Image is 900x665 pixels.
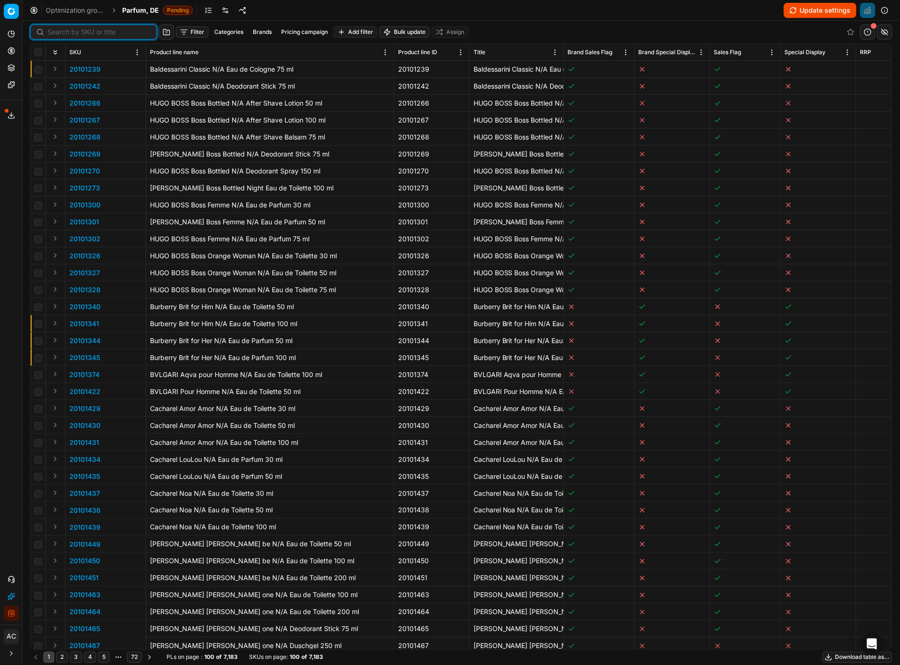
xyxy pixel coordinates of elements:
[30,652,42,663] button: Go to previous page
[861,633,883,656] div: Open Intercom Messenger
[398,624,466,634] div: 20101465
[150,353,390,362] div: Burberry Brit for Her N/A Eau de Parfum 100 ml
[150,608,390,617] div: [PERSON_NAME] [PERSON_NAME] one N/A Eau de Toilette 200 ml
[69,591,100,600] p: 20101463
[224,654,238,661] strong: 7,183
[398,65,466,74] div: 20101239
[398,574,466,583] div: 20101451
[69,455,100,464] p: 20101434
[398,132,466,142] div: 20101268
[69,268,100,278] button: 20101327
[50,606,61,617] button: Expand
[150,624,390,634] div: [PERSON_NAME] [PERSON_NAME] one N/A Deodorant Stick 75 ml
[50,555,61,566] button: Expand
[474,183,560,193] p: [PERSON_NAME] Boss Bottled Night Eau de Toilette 100 ml
[69,302,100,312] button: 20101340
[50,284,61,295] button: Expand
[474,336,560,345] p: Burberry Brit for Her N/A Eau de Parfum 50 ml
[122,6,193,15] span: Parfum, DEPending
[290,654,300,661] strong: 100
[150,99,390,108] div: HUGO BOSS Boss Bottled N/A After Shave Lotion 50 ml
[69,336,100,345] p: 20101344
[69,49,81,56] span: SKU
[398,370,466,379] div: 20101374
[127,652,142,663] button: 72
[69,438,99,447] button: 20101431
[150,49,199,56] span: Product line name
[70,652,82,663] button: 3
[714,49,742,56] span: Sales Flag
[69,370,100,379] button: 20101374
[474,489,560,498] p: Cacharel Noa N/A Eau de Toilette 30 ml
[4,630,18,644] span: AC
[150,574,390,583] div: [PERSON_NAME] [PERSON_NAME] be N/A Eau de Toilette 200 ml
[69,234,100,244] button: 20101302
[50,470,61,482] button: Expand
[69,217,99,227] p: 20101301
[474,251,560,261] p: HUGO BOSS Boss Orange Woman N/A Eau de Toilette 30 ml
[69,387,100,396] button: 20101422
[398,438,466,447] div: 20101431
[150,217,390,227] div: [PERSON_NAME] Boss Femme N/A Eau de Parfum 50 ml
[210,26,247,38] button: Categories
[150,591,390,600] div: [PERSON_NAME] [PERSON_NAME] one N/A Eau de Toilette 100 ml
[277,26,332,38] button: Pricing campaign
[398,387,466,396] div: 20101422
[50,436,61,448] button: Expand
[50,352,61,363] button: Expand
[50,386,61,397] button: Expand
[150,132,390,142] div: HUGO BOSS Boss Bottled N/A After Shave Balsam 75 ml
[150,285,390,295] div: HUGO BOSS Boss Orange Woman N/A Eau de Toilette 75 ml
[46,6,193,15] nav: breadcrumb
[474,353,560,362] p: Burberry Brit for Her N/A Eau de Parfum 100 ml
[69,319,99,328] p: 20101341
[69,404,100,413] button: 20101429
[69,353,100,362] button: 20101345
[84,652,96,663] button: 4
[474,557,560,566] p: [PERSON_NAME] [PERSON_NAME] be N/A Eau de Toilette 100 ml
[69,166,100,176] button: 20101270
[398,540,466,549] div: 20101449
[150,234,390,244] div: HUGO BOSS Boss Femme N/A Eau de Parfum 75 ml
[639,49,697,56] span: Brand Special Display
[69,421,100,430] button: 20101430
[69,608,100,617] button: 20101464
[150,438,390,447] div: Cacharel Amor Amor N/A Eau de Toilette 100 ml
[69,624,100,634] p: 20101465
[474,624,560,634] p: [PERSON_NAME] [PERSON_NAME] one N/A Deodorant Stick 75 ml
[50,97,61,108] button: Expand
[150,489,390,498] div: Cacharel Noa N/A Eau de Toilette 30 ml
[69,557,100,566] button: 20101450
[50,572,61,583] button: Expand
[163,6,193,15] span: Pending
[150,421,390,430] div: Cacharel Amor Amor N/A Eau de Toilette 50 ml
[69,540,100,549] p: 20101449
[50,47,61,58] button: Expand all
[398,200,466,210] div: 20101300
[249,654,288,661] span: SKUs on page :
[167,654,199,661] span: PLs on page
[150,166,390,176] div: HUGO BOSS Boss Bottled N/A Deodorant Spray 150 ml
[69,99,100,108] p: 20101266
[398,421,466,430] div: 20101430
[69,200,100,210] button: 20101300
[474,49,485,56] span: Title
[309,654,323,661] strong: 7,183
[50,233,61,244] button: Expand
[50,199,61,210] button: Expand
[50,80,61,91] button: Expand
[50,250,61,261] button: Expand
[150,641,390,651] div: [PERSON_NAME] [PERSON_NAME] one N/A Duschgel 250 ml
[474,285,560,295] p: HUGO BOSS Boss Orange Woman N/A Eau de Toilette 75 ml
[150,82,390,91] div: Baldessarini Classic N/A Deodorant Stick 75 ml
[69,251,100,261] button: 20101326
[69,183,100,193] button: 20101273
[50,335,61,346] button: Expand
[150,149,390,159] div: [PERSON_NAME] Boss Bottled N/A Deodorant Stick 75 ml
[568,49,613,56] span: Brand Sales Flag
[474,65,560,74] p: Baldessarini Classic N/A Eau de Cologne 75 ml
[50,369,61,380] button: Expand
[474,608,560,617] p: [PERSON_NAME] [PERSON_NAME] one N/A Eau de Toilette 200 ml
[823,652,892,663] button: Download table as...
[474,506,560,515] p: Cacharel Noa N/A Eau de Toilette 50 ml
